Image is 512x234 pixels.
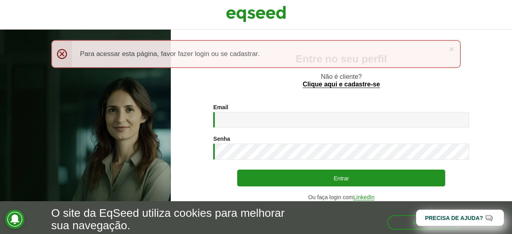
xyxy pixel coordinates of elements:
[303,81,380,88] a: Clique aqui e cadastre-se
[226,4,286,24] img: EqSeed Logo
[213,104,228,110] label: Email
[213,136,230,142] label: Senha
[213,194,469,200] div: Ou faça login com
[51,207,297,232] h5: O site da EqSeed utiliza cookies para melhorar sua navegação.
[449,45,454,53] a: ×
[51,40,461,68] div: Para acessar esta página, favor fazer login ou se cadastrar.
[353,194,374,200] a: LinkedIn
[237,170,445,186] button: Entrar
[187,73,496,88] p: Não é cliente?
[387,215,461,230] button: Aceitar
